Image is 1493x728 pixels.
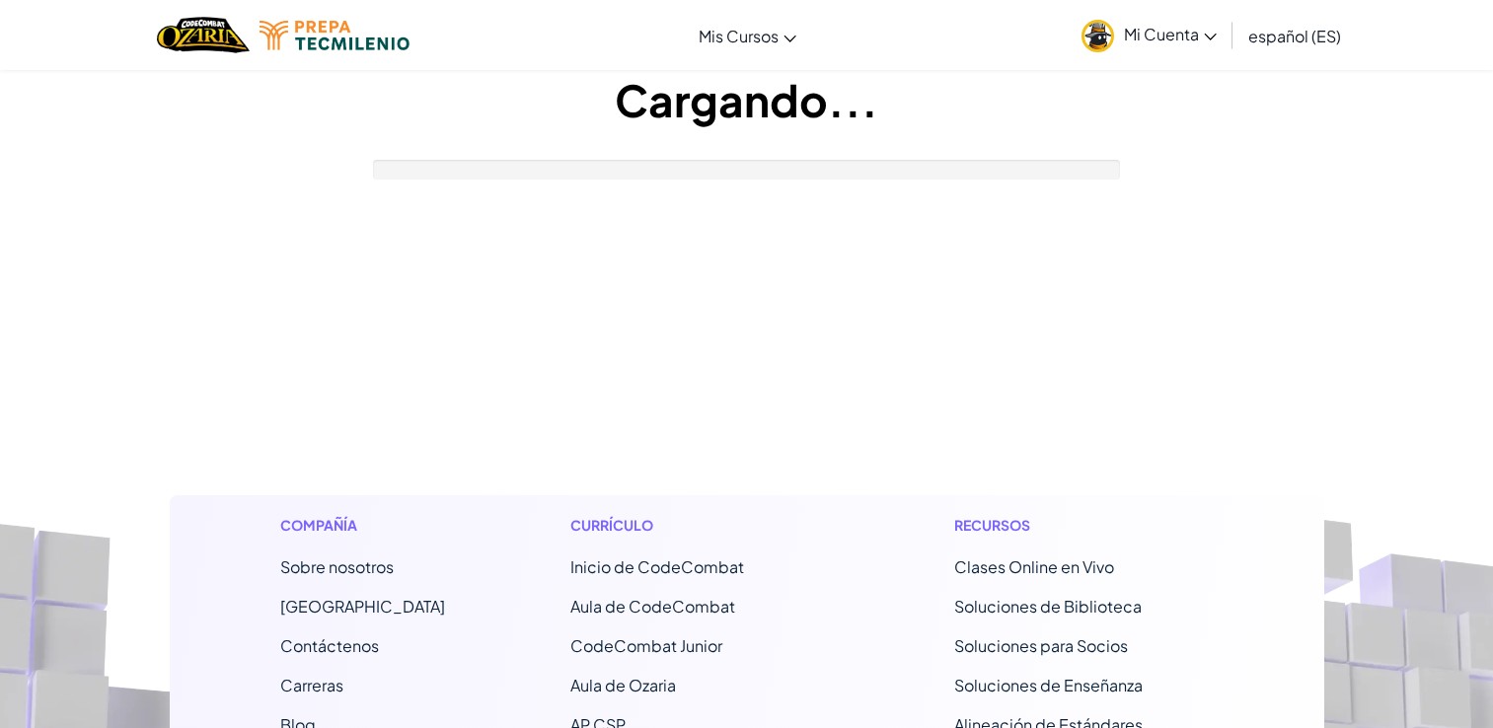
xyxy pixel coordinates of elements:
a: Mis Cursos [689,9,806,62]
span: español (ES) [1248,26,1341,46]
a: Carreras [280,675,343,695]
a: Sobre nosotros [280,556,394,577]
a: Soluciones para Socios [954,635,1128,656]
a: Aula de CodeCombat [570,596,735,617]
img: Home [157,15,249,55]
h1: Currículo [570,515,830,536]
a: español (ES) [1238,9,1351,62]
a: Clases Online en Vivo [954,556,1114,577]
img: Tecmilenio logo [260,21,410,50]
span: Mi Cuenta [1124,24,1217,44]
a: Soluciones de Enseñanza [954,675,1143,695]
span: Mis Cursos [699,26,779,46]
a: Mi Cuenta [1072,4,1227,66]
a: [GEOGRAPHIC_DATA] [280,596,445,617]
span: Contáctenos [280,635,379,656]
span: Inicio de CodeCombat [570,556,744,577]
a: Soluciones de Biblioteca [954,596,1142,617]
h1: Compañía [280,515,445,536]
a: Aula de Ozaria [570,675,676,695]
a: Ozaria by CodeCombat logo [157,15,249,55]
img: avatar [1082,20,1114,52]
h1: Recursos [954,515,1214,536]
a: CodeCombat Junior [570,635,722,656]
